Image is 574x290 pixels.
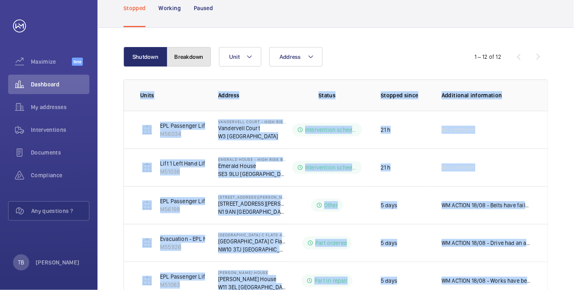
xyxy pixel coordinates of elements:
img: elevator.svg [142,200,152,210]
p: Intervention scheduled [305,163,357,172]
div: 1 – 12 of 12 [474,53,501,61]
span: No comment [442,126,474,134]
p: 5 days [381,277,397,285]
p: 21 h [381,126,391,134]
p: Vandervell Court [218,124,286,132]
img: elevator.svg [142,238,152,248]
p: NW10 3TJ [GEOGRAPHIC_DATA] [218,245,286,253]
span: Beta [72,58,83,66]
p: [PERSON_NAME] [36,258,80,266]
span: Documents [31,148,89,157]
p: WM ACTION 18/08 - Works have been booked in for [DATE] 20th . WM ACTION 15/08 - Email sent late [... [442,277,531,285]
p: WM ACTION 18/08 - Belts have failed again, long term solution to be looked at due to reoccurring ... [442,201,531,209]
span: My addresses [31,103,89,111]
p: Evacuation - EPL No 4 Flats 45-101 R/h [160,235,256,243]
p: Other [324,201,338,209]
p: [GEOGRAPHIC_DATA] C Flats 45-101 - High Risk Building [218,232,286,237]
p: TB [18,258,24,266]
p: Address [218,91,286,99]
p: 21 h [381,163,391,172]
span: Maximize [31,58,72,66]
p: Emerald House [218,162,286,170]
p: Paused [194,4,213,12]
p: 5 days [381,239,397,247]
p: Intervention scheduled [305,126,357,134]
p: WM ACTION 18/08 - Drive had an attempted delivery [DATE] after 5pm, due to no access it was not d... [442,239,531,247]
p: Part ordered [315,239,347,247]
button: Shutdown [123,47,167,67]
span: Dashboard [31,80,89,88]
p: EPL Passenger Lift No 2 schn 33 [160,122,242,130]
span: No comment [442,163,474,172]
p: N1 9AN [GEOGRAPHIC_DATA] [218,208,286,216]
img: elevator.svg [142,276,152,286]
img: elevator.svg [142,125,152,135]
p: Part in repair [314,277,348,285]
button: Address [269,47,323,67]
p: M56034 [160,130,242,138]
p: EPL Passenger Lift [160,197,207,205]
p: EPL Passenger Lift [160,273,207,281]
p: Stopped [123,4,145,12]
p: W3 [GEOGRAPHIC_DATA] [218,132,286,140]
button: Breakdown [167,47,211,67]
p: M51036 [160,168,207,176]
span: Unit [229,54,240,60]
p: 5 days [381,201,397,209]
p: M51063 [160,281,207,289]
p: [STREET_ADDRESS][PERSON_NAME] [218,200,286,208]
p: Working [158,4,180,12]
p: Vandervell Court - High Risk Building [218,119,286,124]
p: Lift 1 Left Hand Lift [160,159,207,168]
p: Status [292,91,362,99]
span: Address [279,54,301,60]
p: M55926 [160,243,256,251]
span: Interventions [31,126,89,134]
span: Any questions ? [31,207,89,215]
p: Additional information [442,91,531,99]
p: Emerald House - High Risk Building [218,157,286,162]
span: Compliance [31,171,89,179]
p: [PERSON_NAME] House [218,270,286,275]
img: elevator.svg [142,163,152,172]
p: [STREET_ADDRESS][PERSON_NAME] [218,195,286,200]
p: SE3 9LU [GEOGRAPHIC_DATA] [218,170,286,178]
p: Stopped since [381,91,429,99]
p: M56198 [160,205,207,213]
p: Units [140,91,205,99]
button: Unit [219,47,261,67]
p: [PERSON_NAME] House [218,275,286,283]
p: [GEOGRAPHIC_DATA] C Flats 45-101 [218,237,286,245]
